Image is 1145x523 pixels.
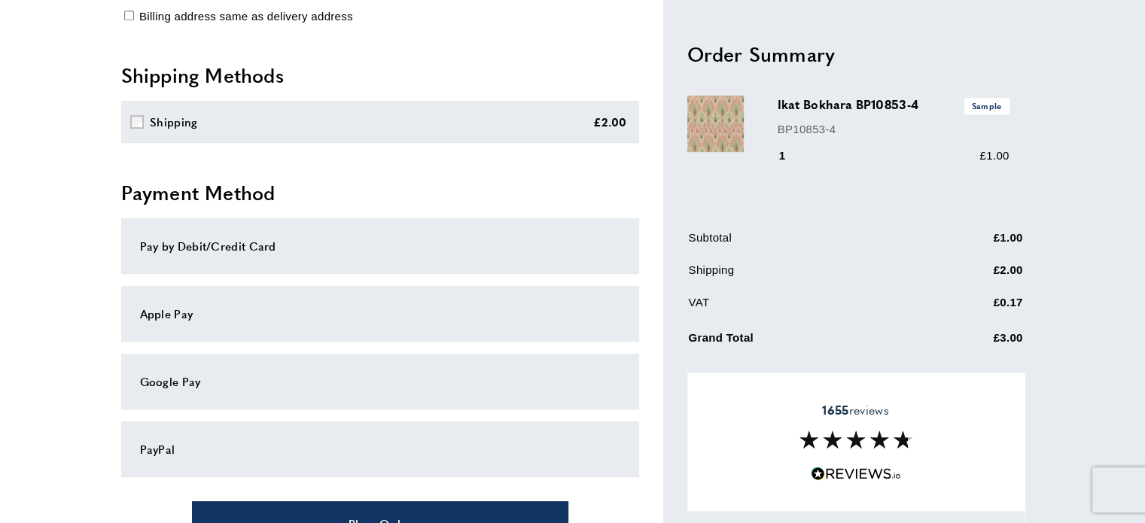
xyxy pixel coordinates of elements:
[822,403,888,418] span: reviews
[140,305,620,323] div: Apple Pay
[689,294,918,324] td: VAT
[919,294,1023,324] td: £0.17
[139,10,353,23] span: Billing address same as delivery address
[124,11,134,20] input: Billing address same as delivery address
[140,237,620,255] div: Pay by Debit/Credit Card
[919,230,1023,259] td: £1.00
[689,262,918,291] td: Shipping
[778,96,1009,114] h3: Ikat Bokhara BP10853-4
[121,179,639,206] h2: Payment Method
[593,113,627,131] div: £2.00
[811,467,901,481] img: Reviews.io 5 stars
[687,41,1025,68] h2: Order Summary
[121,62,639,89] h2: Shipping Methods
[778,147,807,166] div: 1
[979,150,1009,163] span: £1.00
[140,440,620,458] div: PayPal
[150,113,197,131] div: Shipping
[689,230,918,259] td: Subtotal
[687,96,744,153] img: Ikat Bokhara BP10853-4
[919,262,1023,291] td: £2.00
[799,430,912,449] img: Reviews section
[822,401,848,418] strong: 1655
[919,327,1023,359] td: £3.00
[689,327,918,359] td: Grand Total
[778,120,1009,138] p: BP10853-4
[140,372,620,391] div: Google Pay
[964,99,1009,114] span: Sample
